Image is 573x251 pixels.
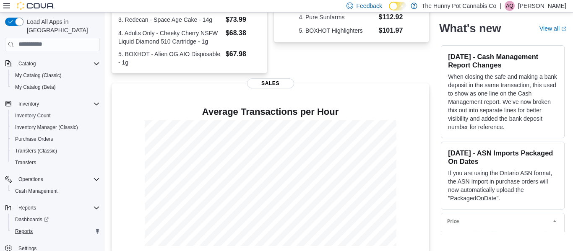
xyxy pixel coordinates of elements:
[379,12,404,22] dd: $112.92
[12,70,100,80] span: My Catalog (Classic)
[15,228,33,235] span: Reports
[8,133,103,145] button: Purchase Orders
[23,18,100,34] span: Load All Apps in [GEOGRAPHIC_DATA]
[15,188,57,194] span: Cash Management
[8,122,103,133] button: Inventory Manager (Classic)
[2,58,103,70] button: Catalog
[8,225,103,237] button: Reports
[12,158,39,168] a: Transfers
[226,49,260,59] dd: $67.98
[15,203,100,213] span: Reports
[12,215,52,225] a: Dashboards
[226,28,260,38] dd: $68.38
[12,226,100,236] span: Reports
[299,26,375,35] dt: 5. BOXHOT Highlighters
[226,15,260,25] dd: $73.99
[2,98,103,110] button: Inventory
[12,226,36,236] a: Reports
[18,204,36,211] span: Reports
[8,110,103,122] button: Inventory Count
[15,136,53,142] span: Purchase Orders
[12,134,57,144] a: Purchase Orders
[8,81,103,93] button: My Catalog (Beta)
[15,203,39,213] button: Reports
[15,174,47,184] button: Operations
[422,1,496,11] p: The Hunny Pot Cannabis Co
[8,145,103,157] button: Transfers (Classic)
[118,50,222,67] dt: 5. BOXHOT - Alien OG AIO Disposable - 1g
[15,84,56,91] span: My Catalog (Beta)
[506,1,513,11] span: AQ
[448,52,557,69] h3: [DATE] - Cash Management Report Changes
[12,186,100,196] span: Cash Management
[12,158,100,168] span: Transfers
[15,59,100,69] span: Catalog
[299,13,375,21] dt: 4. Pure Sunfarms
[2,173,103,185] button: Operations
[12,146,100,156] span: Transfers (Classic)
[17,2,55,10] img: Cova
[379,26,404,36] dd: $101.97
[15,59,39,69] button: Catalog
[8,185,103,197] button: Cash Management
[12,122,100,132] span: Inventory Manager (Classic)
[505,1,515,11] div: Aleha Qureshi
[18,176,43,183] span: Operations
[18,60,36,67] span: Catalog
[12,186,61,196] a: Cash Management
[15,72,62,79] span: My Catalog (Classic)
[389,2,406,10] input: Dark Mode
[15,174,100,184] span: Operations
[12,111,54,121] a: Inventory Count
[15,216,49,223] span: Dashboards
[15,159,36,166] span: Transfers
[439,22,501,35] h2: What's new
[12,215,100,225] span: Dashboards
[15,147,57,154] span: Transfers (Classic)
[539,25,566,32] a: View allExternal link
[8,214,103,225] a: Dashboards
[15,112,51,119] span: Inventory Count
[12,122,81,132] a: Inventory Manager (Classic)
[12,146,60,156] a: Transfers (Classic)
[118,16,222,24] dt: 3. Redecan - Space Age Cake - 14g
[448,169,557,202] p: If you are using the Ontario ASN format, the ASN Import in purchase orders will now automatically...
[118,107,422,117] h4: Average Transactions per Hour
[561,26,566,31] svg: External link
[12,134,100,144] span: Purchase Orders
[247,78,294,88] span: Sales
[448,72,557,131] p: When closing the safe and making a bank deposit in the same transaction, this used to show as one...
[18,101,39,107] span: Inventory
[15,99,42,109] button: Inventory
[448,149,557,166] h3: [DATE] - ASN Imports Packaged On Dates
[518,1,566,11] p: [PERSON_NAME]
[118,29,222,46] dt: 4. Adults Only - Cheeky Cherry NSFW Liquid Diamond 510 Cartridge - 1g
[2,202,103,214] button: Reports
[8,70,103,81] button: My Catalog (Classic)
[12,82,100,92] span: My Catalog (Beta)
[8,157,103,168] button: Transfers
[12,111,100,121] span: Inventory Count
[500,1,501,11] p: |
[15,99,100,109] span: Inventory
[12,70,65,80] a: My Catalog (Classic)
[357,2,382,10] span: Feedback
[15,124,78,131] span: Inventory Manager (Classic)
[12,82,59,92] a: My Catalog (Beta)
